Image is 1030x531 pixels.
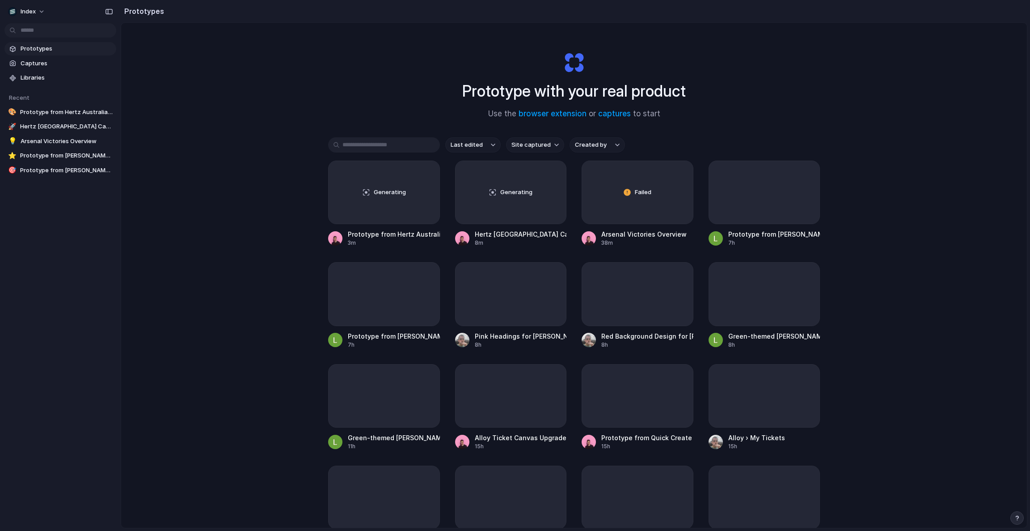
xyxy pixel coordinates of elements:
[728,229,820,239] div: Prototype from [PERSON_NAME] (headings)
[601,239,687,247] div: 38m
[709,262,820,348] a: Green-themed [PERSON_NAME] Page8h
[4,42,116,55] a: Prototypes
[8,108,17,117] div: 🎨
[475,239,567,247] div: 8m
[570,137,625,153] button: Created by
[8,151,17,160] div: ⭐
[21,44,113,53] span: Prototypes
[4,4,50,19] button: Index
[709,161,820,247] a: Prototype from [PERSON_NAME] (headings)7h
[728,239,820,247] div: 7h
[728,331,820,341] div: Green-themed [PERSON_NAME] Page
[8,166,17,175] div: 🎯
[21,137,113,146] span: Arsenal Victories Overview
[348,229,440,239] div: Prototype from Hertz Australia Vehicle Guide
[462,79,686,103] h1: Prototype with your real product
[9,94,30,101] span: Recent
[348,341,440,349] div: 7h
[728,442,785,450] div: 15h
[455,364,567,450] a: Alloy Ticket Canvas Upgrade15h
[582,161,693,247] a: FailedArsenal Victories Overview38m
[20,151,113,160] span: Prototype from [PERSON_NAME] (headings)
[455,161,567,247] a: GeneratingHertz [GEOGRAPHIC_DATA] Car Rental - Prototyping App Dropdown8m
[21,59,113,68] span: Captures
[4,164,116,177] a: 🎯Prototype from [PERSON_NAME] (Headings)
[519,109,587,118] a: browser extension
[8,137,17,146] div: 💡
[575,140,607,149] span: Created by
[598,109,631,118] a: captures
[348,433,440,442] div: Green-themed [PERSON_NAME] Homepage
[709,364,820,450] a: Alloy › My Tickets15h
[601,433,692,442] div: Prototype from Quick Create
[445,137,501,153] button: Last edited
[328,262,440,348] a: Prototype from [PERSON_NAME] (Headings)7h
[475,442,566,450] div: 15h
[582,364,693,450] a: Prototype from Quick Create15h
[328,161,440,247] a: GeneratingPrototype from Hertz Australia Vehicle Guide3m
[374,188,406,197] span: Generating
[4,106,116,119] a: 🎨Prototype from Hertz Australia Vehicle Guide
[728,341,820,349] div: 8h
[4,71,116,85] a: Libraries
[4,57,116,70] a: Captures
[500,188,532,197] span: Generating
[21,7,36,16] span: Index
[20,166,113,175] span: Prototype from [PERSON_NAME] (Headings)
[348,239,440,247] div: 3m
[601,331,693,341] div: Red Background Design for [PERSON_NAME]
[20,108,113,117] span: Prototype from Hertz Australia Vehicle Guide
[601,229,687,239] div: Arsenal Victories Overview
[488,108,660,120] span: Use the or to start
[511,140,551,149] span: Site captured
[121,6,164,17] h2: Prototypes
[20,122,113,131] span: Hertz [GEOGRAPHIC_DATA] Car Rental - Prototyping App Dropdown
[451,140,483,149] span: Last edited
[475,229,567,239] div: Hertz [GEOGRAPHIC_DATA] Car Rental - Prototyping App Dropdown
[635,188,651,197] span: Failed
[4,120,116,133] a: 🚀Hertz [GEOGRAPHIC_DATA] Car Rental - Prototyping App Dropdown
[601,341,693,349] div: 8h
[4,135,116,148] a: 💡Arsenal Victories Overview
[475,331,567,341] div: Pink Headings for [PERSON_NAME]
[475,341,567,349] div: 8h
[348,331,440,341] div: Prototype from [PERSON_NAME] (Headings)
[506,137,564,153] button: Site captured
[601,442,692,450] div: 15h
[8,122,17,131] div: 🚀
[475,433,566,442] div: Alloy Ticket Canvas Upgrade
[348,442,440,450] div: 11h
[21,73,113,82] span: Libraries
[4,149,116,162] a: ⭐Prototype from [PERSON_NAME] (headings)
[455,262,567,348] a: Pink Headings for [PERSON_NAME]8h
[728,433,785,442] div: Alloy › My Tickets
[582,262,693,348] a: Red Background Design for [PERSON_NAME]8h
[328,364,440,450] a: Green-themed [PERSON_NAME] Homepage11h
